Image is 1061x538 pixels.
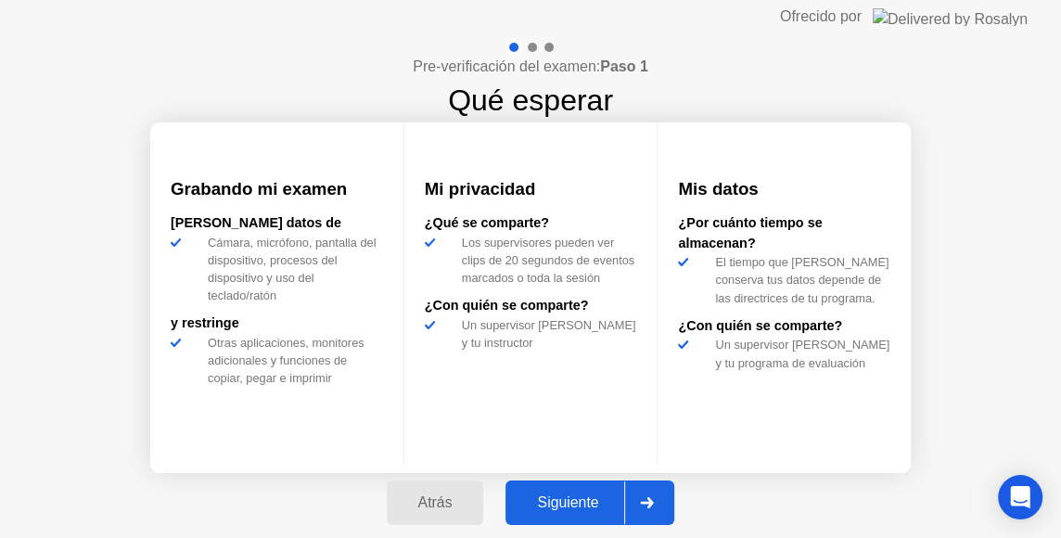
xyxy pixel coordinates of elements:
h1: Qué esperar [448,78,613,122]
div: ¿Con quién se comparte? [678,316,890,337]
div: Un supervisor [PERSON_NAME] y tu programa de evaluación [708,336,890,371]
div: ¿Con quién se comparte? [425,296,637,316]
img: Delivered by Rosalyn [873,8,1028,25]
div: y restringe [171,314,383,334]
div: [PERSON_NAME] datos de [171,213,383,234]
div: Los supervisores pueden ver clips de 20 segundos de eventos marcados o toda la sesión [454,234,637,288]
div: Otras aplicaciones, monitores adicionales y funciones de copiar, pegar e imprimir [200,334,383,388]
h3: Mis datos [678,176,890,202]
h3: Grabando mi examen [171,176,383,202]
div: Cámara, micrófono, pantalla del dispositivo, procesos del dispositivo y uso del teclado/ratón [200,234,383,305]
div: Siguiente [511,494,624,511]
div: Ofrecido por [780,6,862,28]
div: ¿Por cuánto tiempo se almacenan? [678,213,890,253]
b: Paso 1 [600,58,648,74]
div: Atrás [392,494,479,511]
div: Open Intercom Messenger [998,475,1042,519]
h3: Mi privacidad [425,176,637,202]
div: ¿Qué se comparte? [425,213,637,234]
button: Atrás [387,480,484,525]
div: El tiempo que [PERSON_NAME] conserva tus datos depende de las directrices de tu programa. [708,253,890,307]
button: Siguiente [505,480,674,525]
div: Un supervisor [PERSON_NAME] y tu instructor [454,316,637,352]
h4: Pre-verificación del examen: [413,56,647,78]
